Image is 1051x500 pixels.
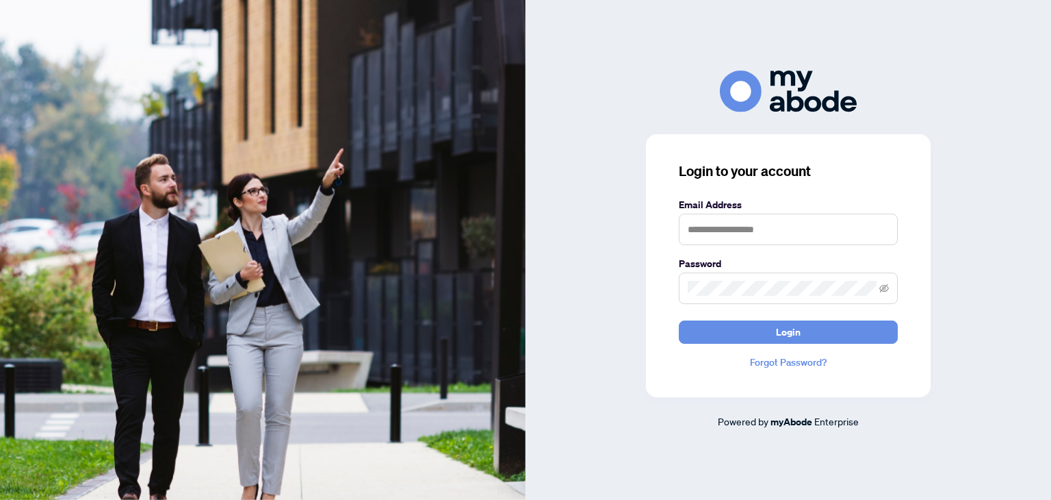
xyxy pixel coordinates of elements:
span: Powered by [718,415,768,427]
label: Password [679,256,898,271]
span: Login [776,321,801,343]
a: Forgot Password? [679,355,898,370]
button: Login [679,321,898,344]
img: ma-logo [720,71,857,112]
label: Email Address [679,197,898,212]
a: myAbode [770,414,812,429]
h3: Login to your account [679,162,898,181]
span: Enterprise [814,415,859,427]
span: eye-invisible [879,284,889,293]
